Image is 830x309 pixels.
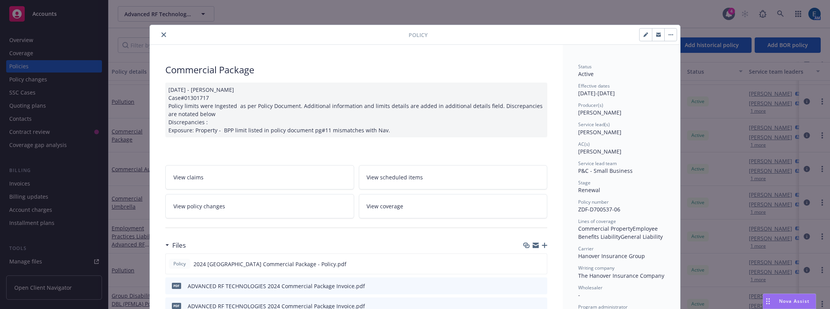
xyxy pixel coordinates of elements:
span: View scheduled items [367,173,423,181]
button: download file [524,260,531,268]
span: View claims [173,173,204,181]
span: pdf [172,303,181,309]
span: Producer(s) [578,102,603,108]
span: Carrier [578,245,594,252]
button: Nova Assist [763,294,816,309]
div: [DATE] - [PERSON_NAME] Case#01301717 Policy limits were Ingested as per Policy Document. Addition... [165,83,547,137]
span: 2024 [GEOGRAPHIC_DATA] Commercial Package - Policy.pdf [193,260,346,268]
span: View coverage [367,202,404,210]
span: AC(s) [578,141,590,147]
span: P&C - Small Business [578,167,633,174]
span: Lines of coverage [578,218,616,225]
span: Service lead team [578,160,617,167]
span: View policy changes [173,202,225,210]
div: Commercial Package [165,63,547,76]
span: Writing company [578,265,614,271]
span: Wholesaler [578,284,603,291]
span: The Hanover Insurance Company [578,272,664,279]
a: View policy changes [165,194,354,218]
a: View scheduled items [359,165,548,189]
span: Policy [409,31,428,39]
span: [PERSON_NAME] [578,109,621,116]
span: pdf [172,283,181,289]
span: Hanover Insurance Group [578,252,645,260]
a: View claims [165,165,354,189]
span: Service lead(s) [578,121,610,128]
div: [DATE] - [DATE] [578,83,665,97]
span: Policy number [578,199,609,205]
div: Files [165,240,186,250]
div: ADVANCED RF TECHNOLOGIES 2024 Commercial Package Invoice.pdf [188,282,365,290]
span: ZDF-D700537-06 [578,206,620,213]
span: [PERSON_NAME] [578,148,621,155]
span: Commercial Property [578,225,633,232]
button: close [159,30,168,39]
span: [PERSON_NAME] [578,128,621,136]
button: download file [525,282,531,290]
span: Employee Benefits Liability [578,225,659,240]
span: Nova Assist [779,298,810,304]
span: Effective dates [578,83,610,89]
span: Policy [172,260,187,267]
div: Drag to move [763,294,773,309]
button: preview file [537,260,544,268]
button: preview file [537,282,544,290]
span: Active [578,70,594,78]
span: Status [578,63,592,70]
a: View coverage [359,194,548,218]
span: - [578,291,580,299]
h3: Files [172,240,186,250]
span: Renewal [578,186,600,194]
span: General Liability [621,233,663,240]
span: Stage [578,179,591,186]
